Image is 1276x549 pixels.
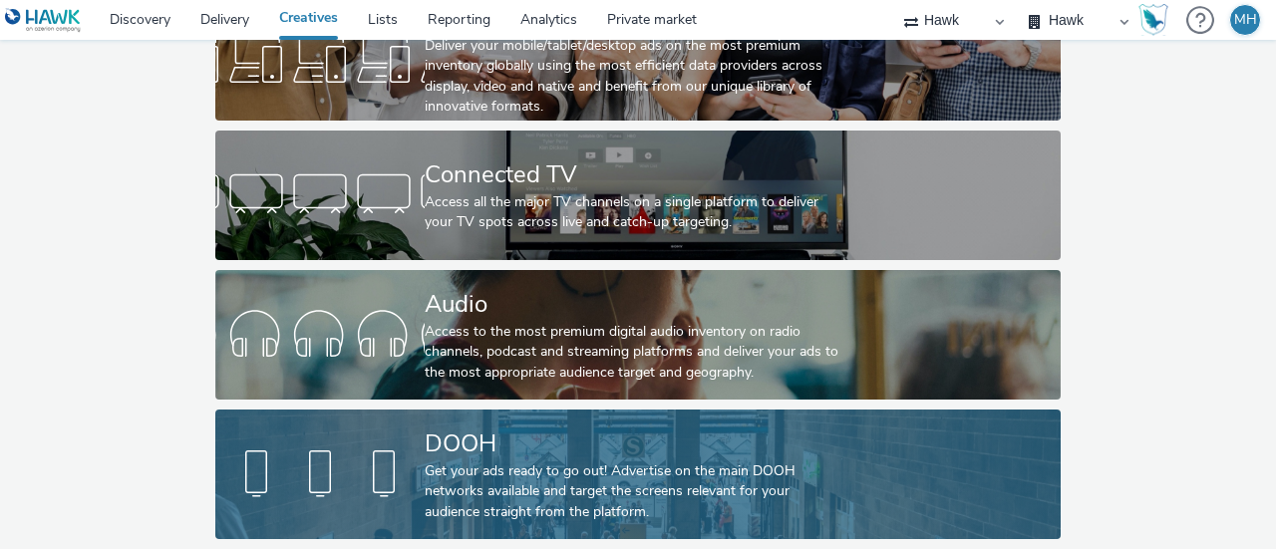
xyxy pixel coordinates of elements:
div: Access all the major TV channels on a single platform to deliver your TV spots across live and ca... [425,192,843,233]
a: DOOHGet your ads ready to go out! Advertise on the main DOOH networks available and target the sc... [215,410,1062,539]
div: DOOH [425,426,843,461]
div: Deliver your mobile/tablet/desktop ads on the most premium inventory globally using the most effi... [425,36,843,118]
a: AudioAccess to the most premium digital audio inventory on radio channels, podcast and streaming ... [215,270,1062,400]
img: undefined Logo [5,8,82,33]
a: Hawk Academy [1138,4,1176,36]
div: Connected TV [425,157,843,192]
div: Access to the most premium digital audio inventory on radio channels, podcast and streaming platf... [425,322,843,383]
div: Audio [425,287,843,322]
img: Hawk Academy [1138,4,1168,36]
div: Get your ads ready to go out! Advertise on the main DOOH networks available and target the screen... [425,461,843,522]
a: Connected TVAccess all the major TV channels on a single platform to deliver your TV spots across... [215,131,1062,260]
div: MH [1234,5,1257,35]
